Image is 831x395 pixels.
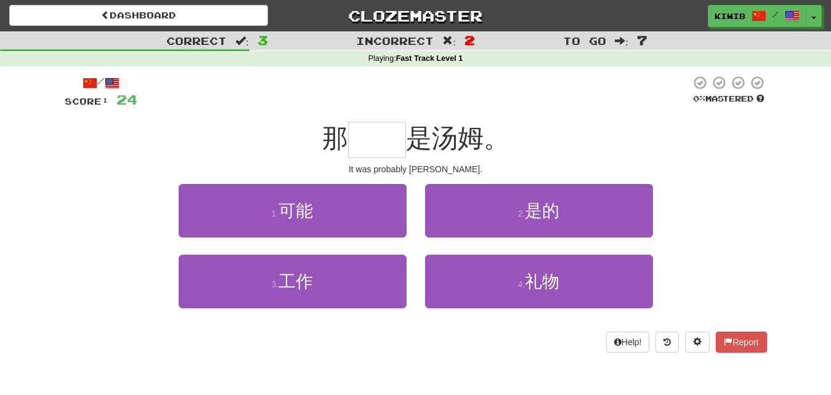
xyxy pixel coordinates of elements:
[606,332,650,353] button: Help!
[442,36,456,46] span: :
[406,124,509,153] span: 是汤姆。
[116,92,137,107] span: 24
[356,34,434,47] span: Incorrect
[772,10,779,18] span: /
[525,201,559,220] span: 是的
[518,279,525,289] small: 4 .
[615,36,628,46] span: :
[65,96,109,106] span: Score:
[518,209,525,218] small: 2 .
[272,209,279,218] small: 1 .
[235,36,249,46] span: :
[278,272,313,291] span: 工作
[425,184,653,237] button: 2.是的
[563,34,606,47] span: To go
[715,10,745,22] span: kiwib
[278,201,313,220] span: 可能
[166,34,227,47] span: Correct
[655,332,679,353] button: Round history (alt+y)
[637,33,647,47] span: 7
[65,163,767,175] div: It was probably [PERSON_NAME].
[65,75,137,90] div: /
[525,272,559,291] span: 礼物
[708,5,806,27] a: kiwib /
[272,279,279,289] small: 3 .
[425,255,653,308] button: 4.礼物
[464,33,475,47] span: 2
[9,5,268,26] a: Dashboard
[257,33,268,47] span: 3
[693,94,705,103] span: 0 %
[691,94,767,105] div: Mastered
[322,124,348,153] span: 那
[179,255,407,308] button: 3.工作
[286,5,545,26] a: Clozemaster
[179,184,407,237] button: 1.可能
[716,332,766,353] button: Report
[396,54,463,63] strong: Fast Track Level 1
